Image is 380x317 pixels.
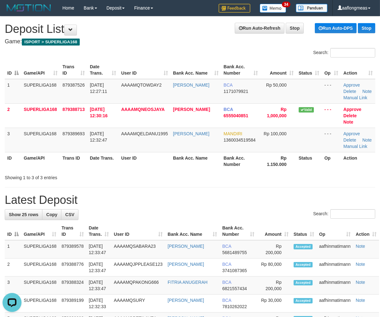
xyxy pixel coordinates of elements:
a: Manual Link [343,95,367,100]
td: SUPERLIGA168 [21,295,59,313]
th: Status: activate to sort column ascending [296,61,322,79]
td: SUPERLIGA168 [21,259,59,277]
span: [DATE] 12:30:16 [90,107,108,118]
h1: Deposit List [5,23,375,35]
a: Run Auto-Refresh [235,23,284,34]
span: Copy 1360034519584 to clipboard [224,137,256,143]
span: BCA [222,244,231,249]
label: Search: [313,209,375,219]
th: Game/API: activate to sort column ascending [21,222,59,240]
span: BCA [224,107,233,112]
div: Showing 1 to 3 of 3 entries [5,172,153,181]
td: SUPERLIGA168 [21,277,59,295]
td: AAAAMQPAKONG666 [111,277,165,295]
td: AAAAMQSURY [111,295,165,313]
th: User ID: activate to sort column ascending [111,222,165,240]
td: 2 [5,103,21,128]
span: AAAAMQTOWDAY2 [121,82,162,88]
th: ID [5,152,21,170]
a: FITRIA ANUGERAH [168,280,208,285]
a: Approve [343,107,361,112]
span: Copy 6821557434 to clipboard [222,286,247,291]
td: - - - [322,128,341,152]
td: Rp 200,000 [257,277,291,295]
a: CSV [61,209,78,220]
a: Note [343,119,353,125]
a: Note [356,244,365,249]
td: Rp 200,000 [257,240,291,259]
td: Rp 80,000 [257,259,291,277]
th: Bank Acc. Name: activate to sort column ascending [165,222,220,240]
a: Note [362,137,372,143]
a: [PERSON_NAME] [168,298,204,303]
span: Accepted [294,262,313,267]
a: Note [356,298,365,303]
td: Rp 30,000 [257,295,291,313]
span: [DATE] 12:32:47 [90,131,107,143]
th: User ID: activate to sort column ascending [119,61,171,79]
th: Bank Acc. Name: activate to sort column ascending [171,61,221,79]
td: aafhinmatimann [317,277,353,295]
a: Note [362,89,372,94]
th: Amount: activate to sort column ascending [260,61,296,79]
td: 1 [5,79,21,104]
th: Bank Acc. Number [221,152,261,170]
span: Rp 50,000 [266,82,287,88]
span: 879387526 [63,82,85,88]
td: 879388324 [59,277,86,295]
a: [PERSON_NAME] [173,131,209,136]
td: 879388776 [59,259,86,277]
img: Button%20Memo.svg [260,4,286,13]
th: Op: activate to sort column ascending [322,61,341,79]
span: AAAAMQELDANU1995 [121,131,168,136]
th: Date Trans.: activate to sort column ascending [86,222,111,240]
td: - - - [322,103,341,128]
a: [PERSON_NAME] [168,244,204,249]
span: AAAAMQNEOSJAYA [121,107,165,112]
span: Accepted [294,244,313,249]
img: panduan.png [296,4,327,12]
td: 1 [5,240,21,259]
th: Amount: activate to sort column ascending [257,222,291,240]
span: BCA [222,298,231,303]
input: Search: [330,48,375,58]
span: BCA [222,262,231,267]
th: Action: activate to sort column ascending [341,61,375,79]
th: Date Trans. [87,152,119,170]
th: Status: activate to sort column ascending [291,222,317,240]
a: Note [356,280,365,285]
td: 879389199 [59,295,86,313]
td: 3 [5,277,21,295]
a: Approve [343,131,360,136]
span: BCA [222,280,231,285]
span: Copy 3741087365 to clipboard [222,268,247,273]
td: SUPERLIGA168 [21,79,60,104]
a: Delete [343,113,357,118]
td: aafhinmatimann [317,259,353,277]
label: Search: [313,48,375,58]
a: Note [356,262,365,267]
img: MOTION_logo.png [5,3,53,13]
td: 2 [5,259,21,277]
th: Trans ID: activate to sort column ascending [59,222,86,240]
a: Show 25 rows [5,209,42,220]
a: Approve [343,82,360,88]
th: Game/API: activate to sort column ascending [21,61,60,79]
td: [DATE] 12:33:47 [86,259,111,277]
a: Stop [358,23,375,33]
th: Action: activate to sort column ascending [353,222,379,240]
th: Bank Acc. Number: activate to sort column ascending [220,222,257,240]
img: Feedback.jpg [219,4,250,13]
a: Run Auto-DPS [315,23,357,33]
input: Search: [330,209,375,219]
th: Game/API [21,152,60,170]
td: [DATE] 12:33:47 [86,277,111,295]
span: Copy 1171079921 to clipboard [224,89,248,94]
td: aafhinmatimann [317,240,353,259]
th: ID: activate to sort column descending [5,61,21,79]
span: Show 25 rows [9,212,38,217]
td: SUPERLIGA168 [21,240,59,259]
a: Copy [42,209,61,220]
span: MANDIRI [224,131,242,136]
td: AAAAMQSABARA23 [111,240,165,259]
